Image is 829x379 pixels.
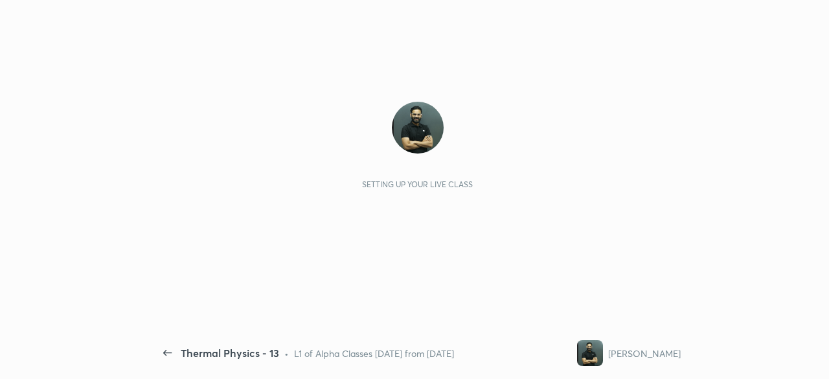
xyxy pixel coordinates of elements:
img: f58ef1a84aa445e9980ccb22e346ce40.png [392,102,444,154]
div: • [284,347,289,360]
div: L1 of Alpha Classes [DATE] from [DATE] [294,347,454,360]
img: f58ef1a84aa445e9980ccb22e346ce40.png [577,340,603,366]
div: Thermal Physics - 13 [181,345,279,361]
div: [PERSON_NAME] [608,347,681,360]
div: Setting up your live class [362,179,473,189]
